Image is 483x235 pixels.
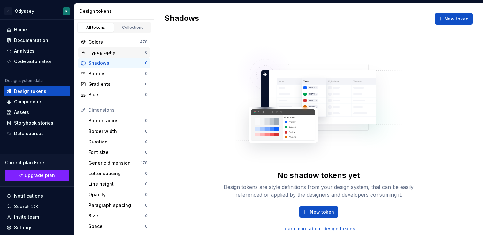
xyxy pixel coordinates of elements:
[145,192,148,197] div: 0
[88,213,145,219] div: Size
[86,211,150,221] a: Size0
[4,223,70,233] a: Settings
[86,126,150,136] a: Border width0
[78,58,150,68] a: Shadows0
[88,191,145,198] div: Opacity
[165,13,199,25] h2: Shadows
[88,223,145,230] div: Space
[14,203,38,210] div: Search ⌘K
[86,116,150,126] a: Border radius0
[145,92,148,97] div: 0
[88,128,145,134] div: Border width
[14,109,29,116] div: Assets
[145,203,148,208] div: 0
[88,60,145,66] div: Shadows
[145,213,148,218] div: 0
[14,214,39,220] div: Invite team
[86,190,150,200] a: Opacity0
[4,7,12,15] div: O
[14,37,48,44] div: Documentation
[435,13,473,25] button: New token
[14,48,34,54] div: Analytics
[5,78,43,83] div: Design system data
[145,171,148,176] div: 0
[86,147,150,158] a: Font size0
[14,58,53,65] div: Code automation
[140,39,148,45] div: 478
[4,56,70,67] a: Code automation
[88,160,141,166] div: Generic dimension
[4,35,70,45] a: Documentation
[88,107,148,113] div: Dimensions
[145,150,148,155] div: 0
[88,81,145,87] div: Gradients
[145,50,148,55] div: 0
[78,79,150,89] a: Gradients0
[14,193,43,199] div: Notifications
[1,4,73,18] button: OOdysseyR
[4,25,70,35] a: Home
[217,183,421,199] div: Design tokens are style definitions from your design system, that can be easily referenced or app...
[4,107,70,117] a: Assets
[14,224,33,231] div: Settings
[80,8,151,14] div: Design tokens
[15,8,34,14] div: Odyssey
[5,159,69,166] div: Current plan : Free
[88,202,145,208] div: Paragraph spacing
[14,120,53,126] div: Storybook stories
[282,225,355,232] a: Learn more about design tokens
[145,71,148,76] div: 0
[310,209,334,215] span: New token
[14,130,44,137] div: Data sources
[88,92,145,98] div: Blurs
[86,168,150,179] a: Letter spacing0
[444,16,469,22] span: New token
[145,129,148,134] div: 0
[88,181,145,187] div: Line height
[145,118,148,123] div: 0
[4,128,70,139] a: Data sources
[14,99,42,105] div: Components
[145,82,148,87] div: 0
[78,37,150,47] a: Colors478
[117,25,149,30] div: Collections
[86,158,150,168] a: Generic dimension178
[86,179,150,189] a: Line height0
[4,46,70,56] a: Analytics
[145,224,148,229] div: 0
[78,47,150,58] a: Typography0
[145,182,148,187] div: 0
[78,69,150,79] a: Borders0
[86,200,150,210] a: Paragraph spacing0
[88,39,140,45] div: Colors
[65,9,68,14] div: R
[4,86,70,96] a: Design tokens
[145,61,148,66] div: 0
[14,88,46,94] div: Design tokens
[4,212,70,222] a: Invite team
[4,191,70,201] button: Notifications
[88,70,145,77] div: Borders
[141,160,148,166] div: 178
[88,149,145,156] div: Font size
[88,117,145,124] div: Border radius
[78,90,150,100] a: Blurs0
[145,139,148,144] div: 0
[5,170,69,181] a: Upgrade plan
[88,170,145,177] div: Letter spacing
[86,221,150,231] a: Space0
[4,118,70,128] a: Storybook stories
[86,137,150,147] a: Duration0
[299,206,338,218] button: New token
[88,139,145,145] div: Duration
[25,172,55,179] span: Upgrade plan
[80,25,112,30] div: All tokens
[88,49,145,56] div: Typography
[4,97,70,107] a: Components
[277,170,360,181] div: No shadow tokens yet
[4,201,70,212] button: Search ⌘K
[14,27,27,33] div: Home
